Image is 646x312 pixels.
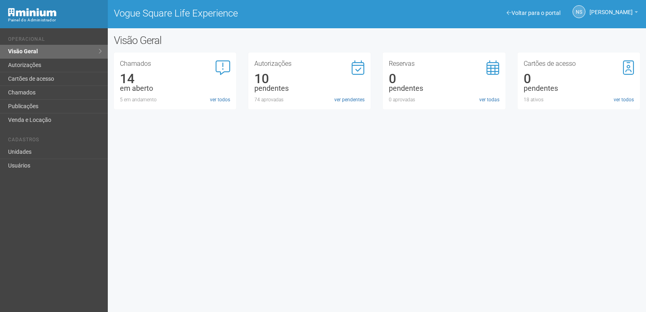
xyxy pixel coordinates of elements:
[254,75,365,82] div: 10
[210,96,230,103] a: ver todos
[614,96,634,103] a: ver todos
[120,96,230,103] div: 5 em andamento
[8,8,57,17] img: Minium
[524,85,634,92] div: pendentes
[114,34,326,46] h2: Visão Geral
[524,75,634,82] div: 0
[589,1,633,15] span: Nicolle Silva
[120,85,230,92] div: em aberto
[120,75,230,82] div: 14
[524,61,634,67] h3: Cartões de acesso
[589,10,638,17] a: [PERSON_NAME]
[254,85,365,92] div: pendentes
[389,85,499,92] div: pendentes
[479,96,499,103] a: ver todas
[507,10,560,16] a: Voltar para o portal
[573,5,585,18] a: NS
[524,96,634,103] div: 18 ativos
[389,96,499,103] div: 0 aprovadas
[8,36,102,45] li: Operacional
[334,96,365,103] a: ver pendentes
[8,17,102,24] div: Painel do Administrador
[8,137,102,145] li: Cadastros
[389,75,499,82] div: 0
[120,61,230,67] h3: Chamados
[254,96,365,103] div: 74 aprovadas
[389,61,499,67] h3: Reservas
[114,8,371,19] h1: Vogue Square Life Experience
[254,61,365,67] h3: Autorizações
